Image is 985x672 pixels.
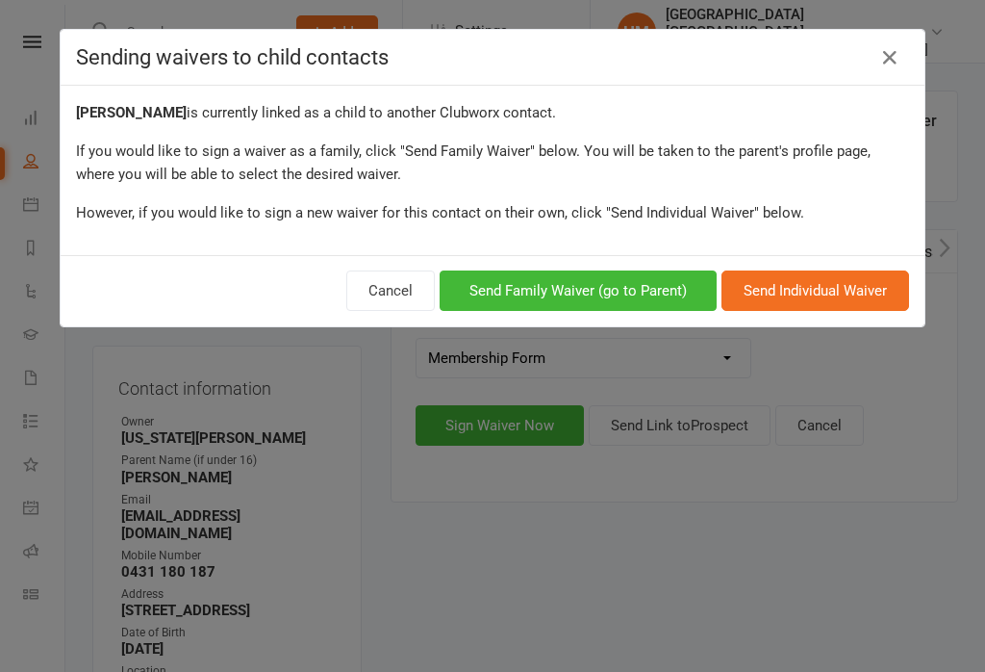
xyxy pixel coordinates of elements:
[76,45,909,69] h4: Sending waivers to child contacts
[346,271,435,311] button: Cancel
[76,140,909,186] div: If you would like to sign a waiver as a family, click "Send Family Waiver" below. You will be tak...
[874,42,905,73] a: Close
[721,271,909,311] button: Send Individual Waiver
[76,101,909,124] div: is currently linked as a child to another Clubworx contact.
[76,201,909,224] div: However, if you would like to sign a new waiver for this contact on their own, click "Send Indivi...
[440,271,717,311] button: Send Family Waiver (go to Parent)
[76,104,187,121] strong: [PERSON_NAME]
